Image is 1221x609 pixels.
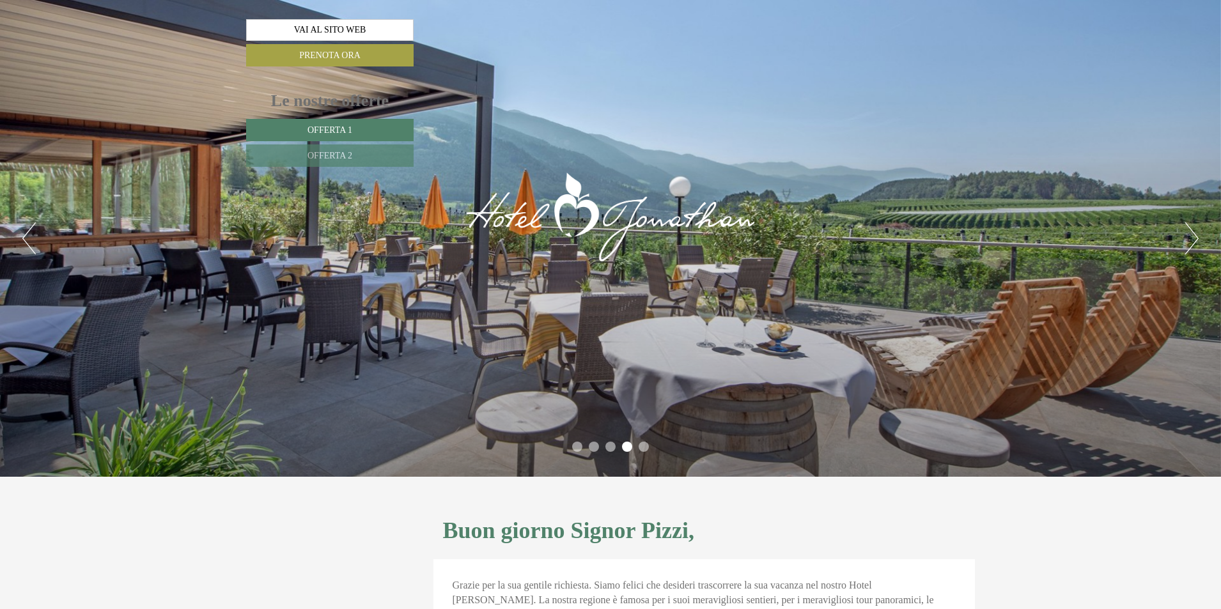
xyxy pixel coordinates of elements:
[246,19,414,41] a: Vai al sito web
[307,125,352,135] span: Offerta 1
[246,89,414,112] div: Le nostre offerte
[1185,222,1199,254] button: Next
[22,222,36,254] button: Previous
[307,151,352,160] span: Offerta 2
[443,518,694,544] h1: Buon giorno Signor Pizzi,
[246,44,414,66] a: Prenota ora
